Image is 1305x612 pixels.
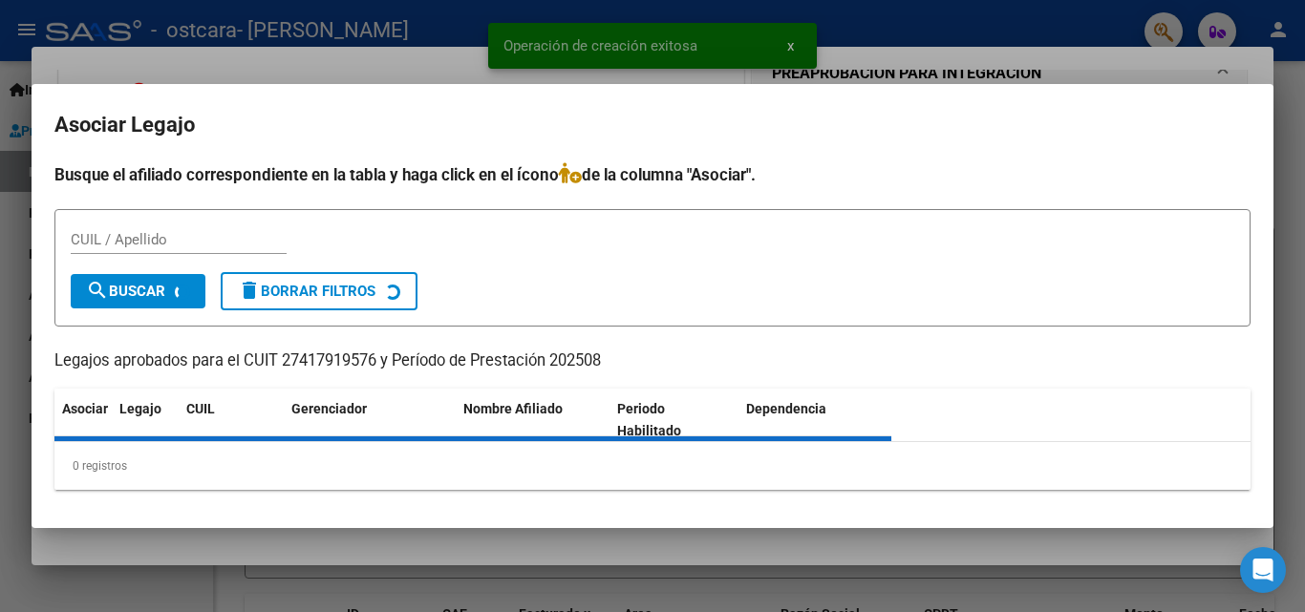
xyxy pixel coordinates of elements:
datatable-header-cell: Legajo [112,389,179,452]
div: 0 registros [54,442,1251,490]
h4: Busque el afiliado correspondiente en la tabla y haga click en el ícono de la columna "Asociar". [54,162,1251,187]
span: CUIL [186,401,215,416]
h2: Asociar Legajo [54,107,1251,143]
datatable-header-cell: Periodo Habilitado [610,389,738,452]
span: Buscar [86,283,165,300]
mat-icon: delete [238,279,261,302]
datatable-header-cell: Gerenciador [284,389,456,452]
datatable-header-cell: Dependencia [738,389,892,452]
mat-icon: search [86,279,109,302]
span: Legajo [119,401,161,416]
span: Asociar [62,401,108,416]
span: Nombre Afiliado [463,401,563,416]
datatable-header-cell: Asociar [54,389,112,452]
span: Borrar Filtros [238,283,375,300]
div: Open Intercom Messenger [1240,547,1286,593]
datatable-header-cell: CUIL [179,389,284,452]
button: Buscar [71,274,205,308]
span: Dependencia [746,401,826,416]
span: Periodo Habilitado [617,401,681,438]
button: Borrar Filtros [221,272,417,310]
span: Gerenciador [291,401,367,416]
p: Legajos aprobados para el CUIT 27417919576 y Período de Prestación 202508 [54,349,1251,373]
datatable-header-cell: Nombre Afiliado [456,389,610,452]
